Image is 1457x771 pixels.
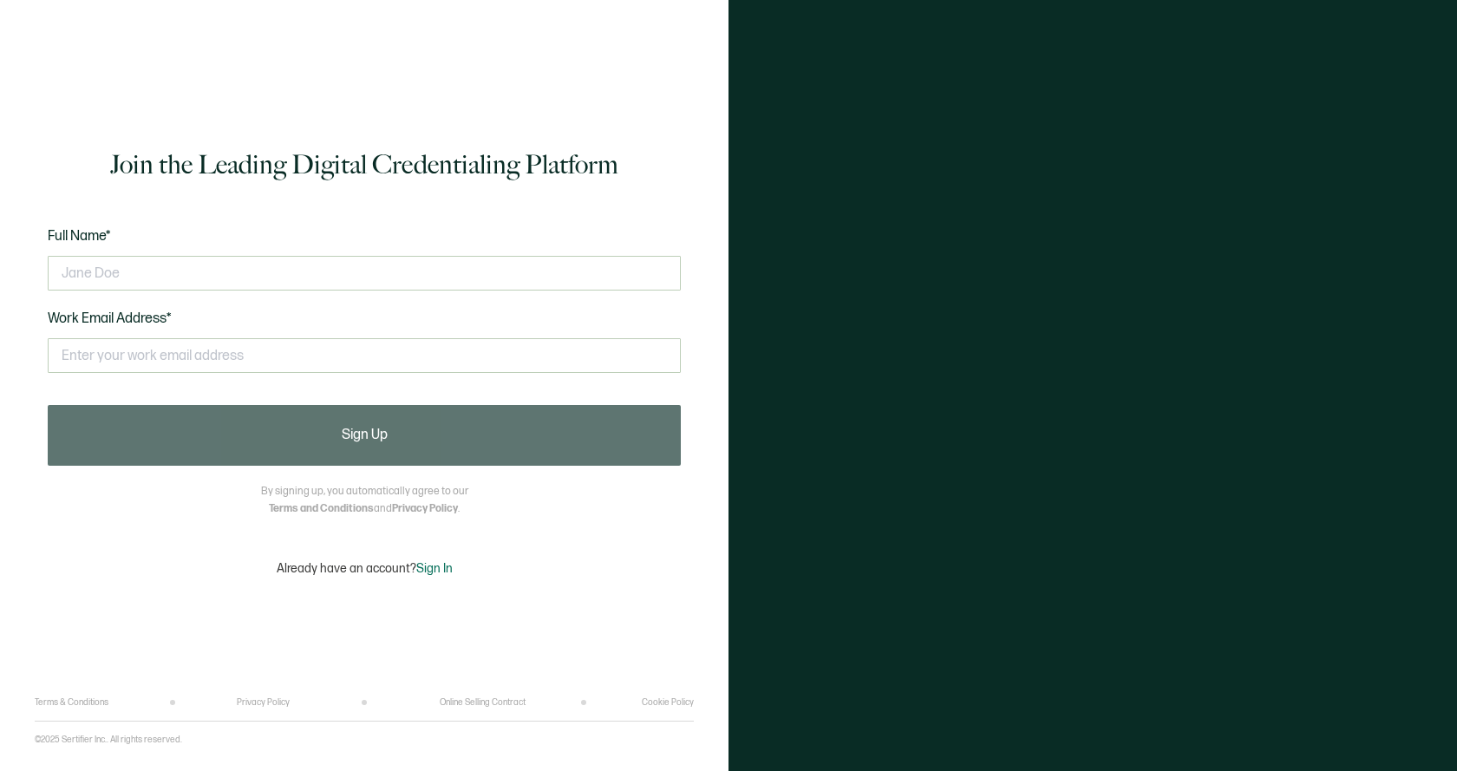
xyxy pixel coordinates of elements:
a: Privacy Policy [237,697,290,708]
span: Work Email Address* [48,310,172,327]
a: Cookie Policy [642,697,694,708]
a: Privacy Policy [392,502,458,515]
a: Terms & Conditions [35,697,108,708]
a: Terms and Conditions [269,502,374,515]
p: Already have an account? [277,561,453,576]
a: Online Selling Contract [440,697,526,708]
input: Jane Doe [48,256,681,291]
span: Sign Up [342,428,388,442]
span: Sign In [416,561,453,576]
button: Sign Up [48,405,681,466]
p: ©2025 Sertifier Inc.. All rights reserved. [35,735,182,745]
input: Enter your work email address [48,338,681,373]
span: Full Name* [48,228,111,245]
p: By signing up, you automatically agree to our and . [261,483,468,518]
h1: Join the Leading Digital Credentialing Platform [110,147,618,182]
